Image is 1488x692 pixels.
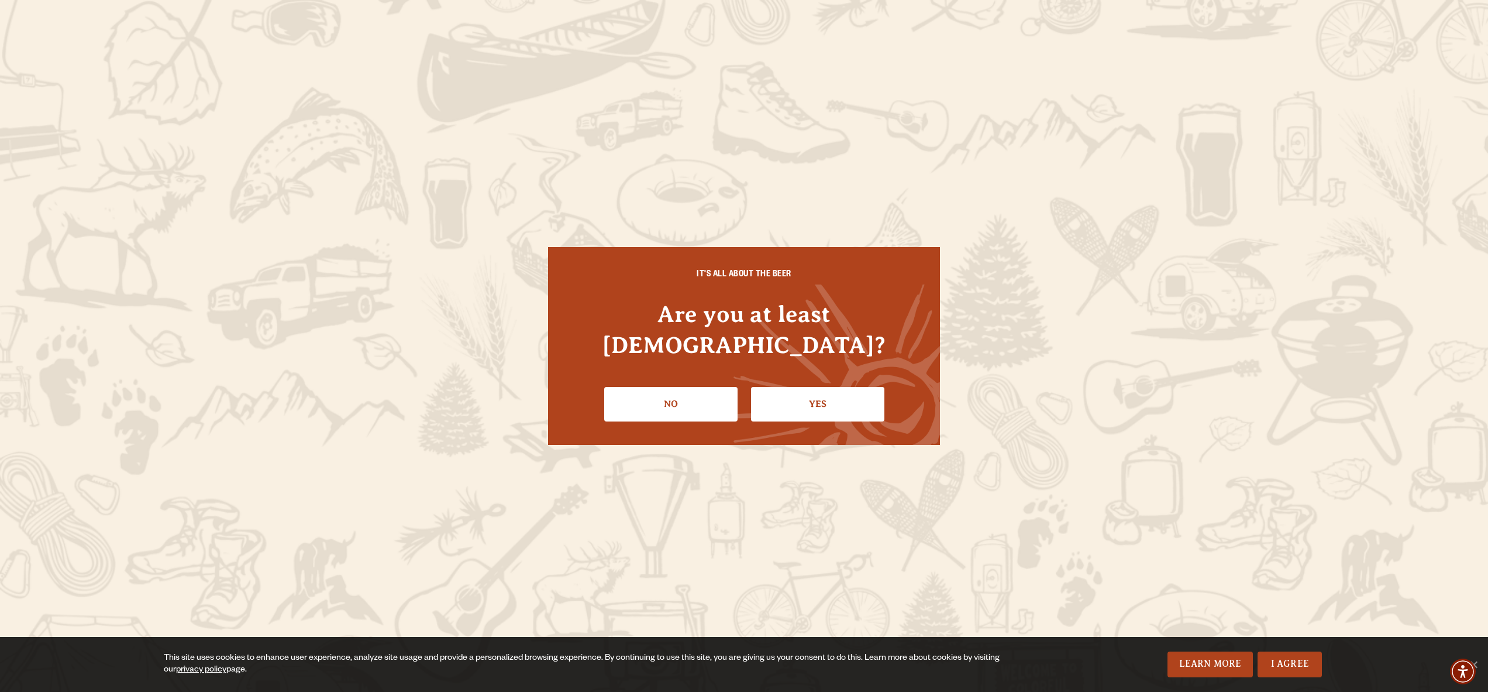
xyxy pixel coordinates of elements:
[571,270,917,281] h6: IT'S ALL ABOUT THE BEER
[571,299,917,361] h4: Are you at least [DEMOGRAPHIC_DATA]?
[604,387,738,421] a: No
[164,653,1021,676] div: This site uses cookies to enhance user experience, analyze site usage and provide a personalized ...
[1450,659,1476,684] div: Accessibility Menu
[1167,652,1253,677] a: Learn More
[176,666,226,675] a: privacy policy
[751,387,884,421] a: Confirm I'm 21 or older
[1258,652,1322,677] a: I Agree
